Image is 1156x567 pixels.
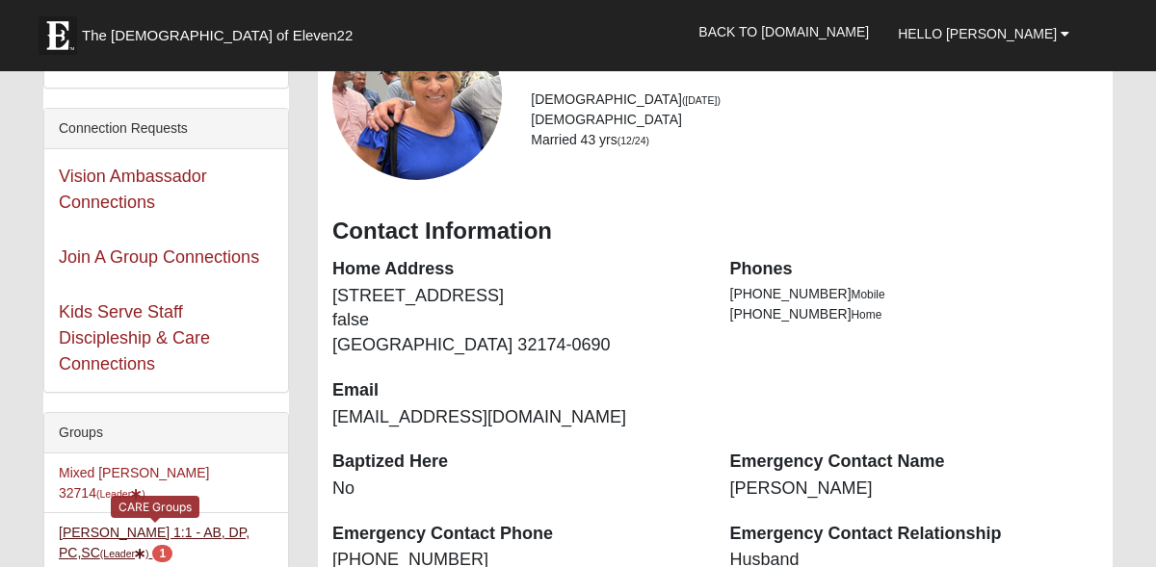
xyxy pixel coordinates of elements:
[682,94,721,106] small: ([DATE])
[332,284,701,358] dd: [STREET_ADDRESS] false [GEOGRAPHIC_DATA] 32174-0690
[44,413,288,453] div: Groups
[531,130,1098,150] li: Married 43 yrs
[59,167,207,212] a: Vision Ambassador Connections
[332,378,701,403] dt: Email
[59,247,259,267] a: Join A Group Connections
[59,525,250,560] a: [PERSON_NAME] 1:1 - AB, DP, PC,SC(Leader) 1
[617,135,649,146] small: (12/24)
[730,304,1099,324] li: [PHONE_NUMBER]
[531,110,1098,130] li: [DEMOGRAPHIC_DATA]
[39,16,77,55] img: Eleven22 logo
[96,488,145,500] small: (Leader )
[332,11,502,180] a: View Fullsize Photo
[100,548,149,559] small: (Leader )
[730,450,1099,475] dt: Emergency Contact Name
[82,26,353,45] span: The [DEMOGRAPHIC_DATA] of Eleven22
[730,257,1099,282] dt: Phones
[730,477,1099,502] dd: [PERSON_NAME]
[332,405,701,430] dd: [EMAIL_ADDRESS][DOMAIN_NAME]
[332,218,1098,245] h3: Contact Information
[332,477,701,502] dd: No
[59,302,210,374] a: Kids Serve Staff Discipleship & Care Connections
[29,7,414,55] a: The [DEMOGRAPHIC_DATA] of Eleven22
[684,8,883,56] a: Back to [DOMAIN_NAME]
[531,90,1098,110] li: [DEMOGRAPHIC_DATA]
[730,522,1099,547] dt: Emergency Contact Relationship
[111,496,199,518] div: CARE Groups
[898,26,1057,41] span: Hello [PERSON_NAME]
[332,257,701,282] dt: Home Address
[44,109,288,149] div: Connection Requests
[152,545,172,562] span: number of pending members
[883,10,1084,58] a: Hello [PERSON_NAME]
[852,288,885,301] span: Mobile
[332,522,701,547] dt: Emergency Contact Phone
[730,284,1099,304] li: [PHONE_NUMBER]
[332,450,701,475] dt: Baptized Here
[852,308,882,322] span: Home
[59,465,209,501] a: Mixed [PERSON_NAME] 32714(Leader)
